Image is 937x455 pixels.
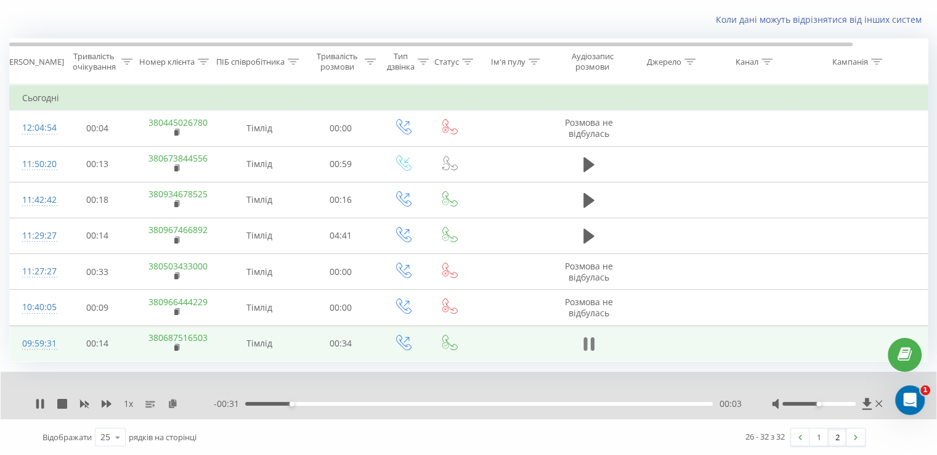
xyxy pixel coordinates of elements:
div: Тип дзвінка [387,51,415,72]
div: Аудіозапис розмови [562,51,622,72]
a: 1 [809,428,828,446]
div: Accessibility label [816,401,821,406]
div: Ім'я пулу [491,57,525,67]
td: 00:34 [302,326,379,361]
div: Канал [736,57,758,67]
td: 00:00 [302,110,379,146]
td: 00:04 [59,110,136,146]
a: 2 [828,428,846,446]
span: 1 [920,385,930,395]
td: 00:59 [302,146,379,182]
td: 00:33 [59,254,136,290]
td: 00:09 [59,290,136,326]
div: Джерело [647,57,681,67]
div: 12:04:54 [22,116,47,140]
span: Відображати [43,432,92,443]
td: Тімлід [216,254,302,290]
div: 09:59:31 [22,332,47,356]
a: Коли дані можуть відрізнятися вiд інших систем [716,14,928,25]
div: 11:50:20 [22,152,47,176]
div: Accessibility label [290,401,294,406]
span: Розмова не відбулась [565,260,613,283]
span: 1 x [124,398,133,410]
td: 00:14 [59,218,136,253]
a: 380966444229 [148,296,208,308]
td: 00:16 [302,182,379,218]
span: рядків на сторінці [129,432,197,443]
td: Тімлід [216,290,302,326]
span: Розмова не відбулась [565,296,613,319]
a: 380687516503 [148,332,208,343]
div: 11:42:42 [22,188,47,212]
td: 00:13 [59,146,136,182]
div: Номер клієнта [139,57,195,67]
span: - 00:31 [214,398,245,410]
div: 11:29:27 [22,224,47,248]
div: Тривалість розмови [313,51,362,72]
div: [PERSON_NAME] [2,57,64,67]
iframe: Intercom live chat [895,385,925,415]
a: 380934678525 [148,188,208,200]
div: Кампанія [832,57,868,67]
div: 10:40:05 [22,295,47,319]
td: Тімлід [216,218,302,253]
a: 380445026780 [148,117,208,128]
td: 00:00 [302,290,379,326]
div: Статус [434,57,459,67]
a: 380673844556 [148,152,208,164]
div: Тривалість очікування [70,51,118,72]
td: Тімлід [216,326,302,361]
span: Розмова не відбулась [565,117,613,139]
div: 11:27:27 [22,260,47,284]
td: Тімлід [216,182,302,218]
a: 380967466892 [148,224,208,236]
td: Тімлід [216,110,302,146]
div: 26 - 32 з 32 [745,430,785,443]
td: 00:00 [302,254,379,290]
td: 00:18 [59,182,136,218]
td: 04:41 [302,218,379,253]
a: 380503433000 [148,260,208,272]
td: 00:14 [59,326,136,361]
span: 00:03 [719,398,741,410]
div: ПІБ співробітника [216,57,285,67]
div: 25 [100,431,110,443]
td: Тімлід [216,146,302,182]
